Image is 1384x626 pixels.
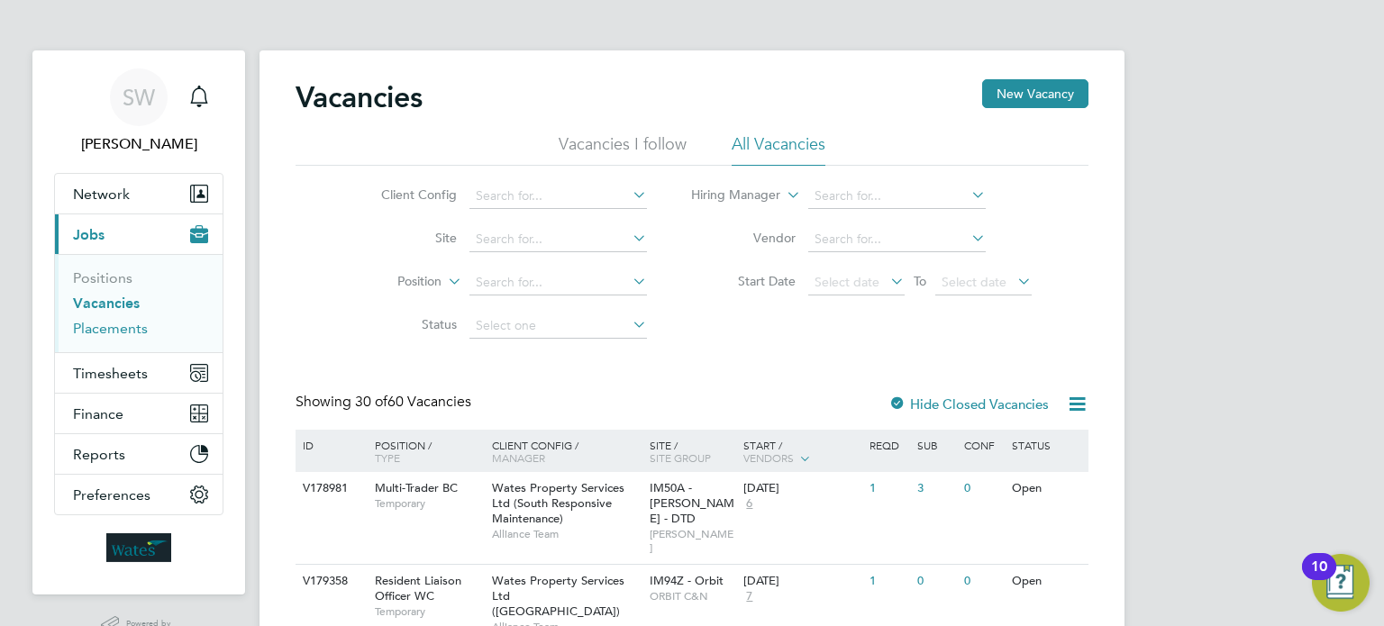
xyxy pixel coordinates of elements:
[739,430,865,475] div: Start /
[1007,430,1086,460] div: Status
[54,533,223,562] a: Go to home page
[123,86,155,109] span: SW
[73,186,130,203] span: Network
[73,295,140,312] a: Vacancies
[732,133,825,166] li: All Vacancies
[888,395,1049,413] label: Hide Closed Vacancies
[913,430,960,460] div: Sub
[55,353,223,393] button: Timesheets
[55,394,223,433] button: Finance
[73,226,105,243] span: Jobs
[808,184,986,209] input: Search for...
[361,430,487,473] div: Position /
[960,472,1006,505] div: 0
[645,430,740,473] div: Site /
[492,480,624,526] span: Wates Property Services Ltd (South Responsive Maintenance)
[469,227,647,252] input: Search for...
[815,274,879,290] span: Select date
[73,365,148,382] span: Timesheets
[650,450,711,465] span: Site Group
[692,230,796,246] label: Vendor
[1311,567,1327,590] div: 10
[743,589,755,604] span: 7
[353,186,457,203] label: Client Config
[338,273,442,291] label: Position
[1007,565,1086,598] div: Open
[692,273,796,289] label: Start Date
[32,50,245,594] nav: Main navigation
[73,446,125,463] span: Reports
[73,486,150,504] span: Preferences
[942,274,1006,290] span: Select date
[982,79,1088,108] button: New Vacancy
[296,393,475,412] div: Showing
[960,565,1006,598] div: 0
[960,430,1006,460] div: Conf
[492,527,641,541] span: Alliance Team
[298,430,361,460] div: ID
[54,68,223,155] a: SW[PERSON_NAME]
[55,214,223,254] button: Jobs
[469,270,647,295] input: Search for...
[908,269,932,293] span: To
[559,133,687,166] li: Vacancies I follow
[1007,472,1086,505] div: Open
[808,227,986,252] input: Search for...
[73,405,123,422] span: Finance
[375,573,461,603] span: Resident Liaison Officer WC
[106,533,171,562] img: wates-logo-retina.png
[469,313,647,339] input: Select one
[55,254,223,352] div: Jobs
[55,475,223,514] button: Preferences
[375,450,400,465] span: Type
[296,79,423,115] h2: Vacancies
[913,472,960,505] div: 3
[743,450,794,465] span: Vendors
[353,230,457,246] label: Site
[355,393,387,411] span: 30 of
[375,604,483,619] span: Temporary
[1312,554,1370,612] button: Open Resource Center, 10 new notifications
[55,174,223,213] button: Network
[865,430,912,460] div: Reqd
[492,450,545,465] span: Manager
[375,480,458,495] span: Multi-Trader BC
[73,269,132,286] a: Positions
[487,430,645,473] div: Client Config /
[375,496,483,511] span: Temporary
[298,565,361,598] div: V179358
[650,573,724,588] span: IM94Z - Orbit
[650,589,735,603] span: ORBIT C&N
[73,320,148,337] a: Placements
[55,434,223,474] button: Reports
[54,133,223,155] span: Steve Whibley
[913,565,960,598] div: 0
[743,496,755,512] span: 6
[469,184,647,209] input: Search for...
[865,565,912,598] div: 1
[743,574,860,589] div: [DATE]
[298,472,361,505] div: V178981
[492,573,624,619] span: Wates Property Services Ltd ([GEOGRAPHIC_DATA])
[650,527,735,555] span: [PERSON_NAME]
[865,472,912,505] div: 1
[743,481,860,496] div: [DATE]
[353,316,457,332] label: Status
[650,480,734,526] span: IM50A - [PERSON_NAME] - DTD
[355,393,471,411] span: 60 Vacancies
[677,186,780,204] label: Hiring Manager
